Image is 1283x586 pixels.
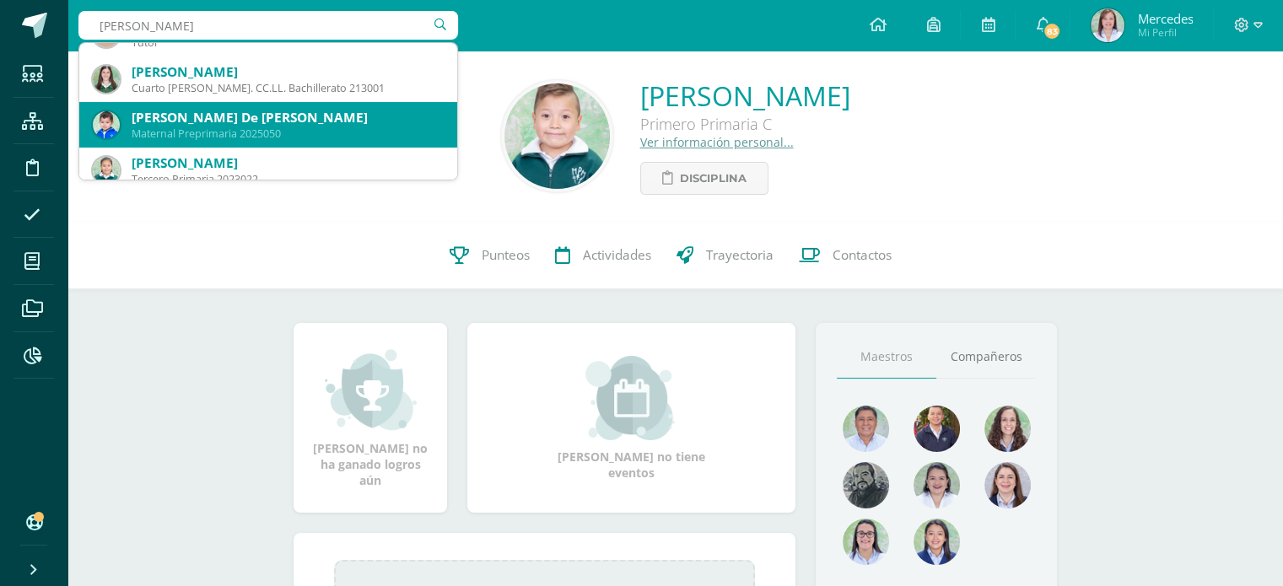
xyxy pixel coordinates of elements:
[640,134,794,150] a: Ver información personal...
[132,63,444,81] div: [PERSON_NAME]
[984,406,1031,452] img: c686b553ba051f1887ba92f3978d28f4.png
[325,347,417,432] img: achievement_small.png
[914,462,960,508] img: ae77d19d19a969ce023eef51be567139.png
[542,222,664,289] a: Actividades
[706,246,774,264] span: Trayectoria
[585,356,677,440] img: event_small.png
[583,246,651,264] span: Actividades
[93,66,120,93] img: 124d63325aa063aebc62a137325ad8d6.png
[664,222,786,289] a: Trayectoria
[843,519,889,565] img: 0effed3b6c720a23b56ee0cc28bedd4d.png
[833,246,892,264] span: Contactos
[132,126,444,141] div: Maternal Preprimaria 2025050
[1137,10,1193,27] span: Mercedes
[843,406,889,452] img: f4ec16a59328cb939a4b919555c40b71.png
[984,462,1031,508] img: 4ad40b1689e633dc4baef21ec155021e.png
[843,462,889,508] img: 4179e05c207095638826b52d0d6e7b97.png
[640,78,850,114] a: [PERSON_NAME]
[132,172,444,186] div: Tercero Primaria 2023022
[78,11,458,40] input: Busca un usuario...
[504,83,610,189] img: f59bead5fc3ad46bbbc59c7feb3bebb5.png
[640,162,768,195] a: Disciplina
[936,336,1036,379] a: Compañeros
[93,111,120,138] img: cdfe68df3dcf604e4c2f7d57225fe74a.png
[132,154,444,172] div: [PERSON_NAME]
[1091,8,1124,42] img: 51f8b1976f0c327757d1ca743c1ad4cc.png
[482,246,530,264] span: Punteos
[837,336,936,379] a: Maestros
[914,519,960,565] img: c2808d3b671dd919e870280b2998232f.png
[786,222,904,289] a: Contactos
[132,35,444,50] div: Tutor
[640,114,850,134] div: Primero Primaria C
[437,222,542,289] a: Punteos
[914,406,960,452] img: 6dfc3065da4204f320af9e3560cd3894.png
[1137,25,1193,40] span: Mi Perfil
[132,109,444,126] div: [PERSON_NAME] De [PERSON_NAME]
[1043,22,1061,40] span: 83
[680,163,747,194] span: Disciplina
[310,347,430,488] div: [PERSON_NAME] no ha ganado logros aún
[132,81,444,95] div: Cuarto [PERSON_NAME]. CC.LL. Bachillerato 213001
[547,356,716,481] div: [PERSON_NAME] no tiene eventos
[93,157,120,184] img: 4aee555c82ffec733a92cacb5f34f00f.png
